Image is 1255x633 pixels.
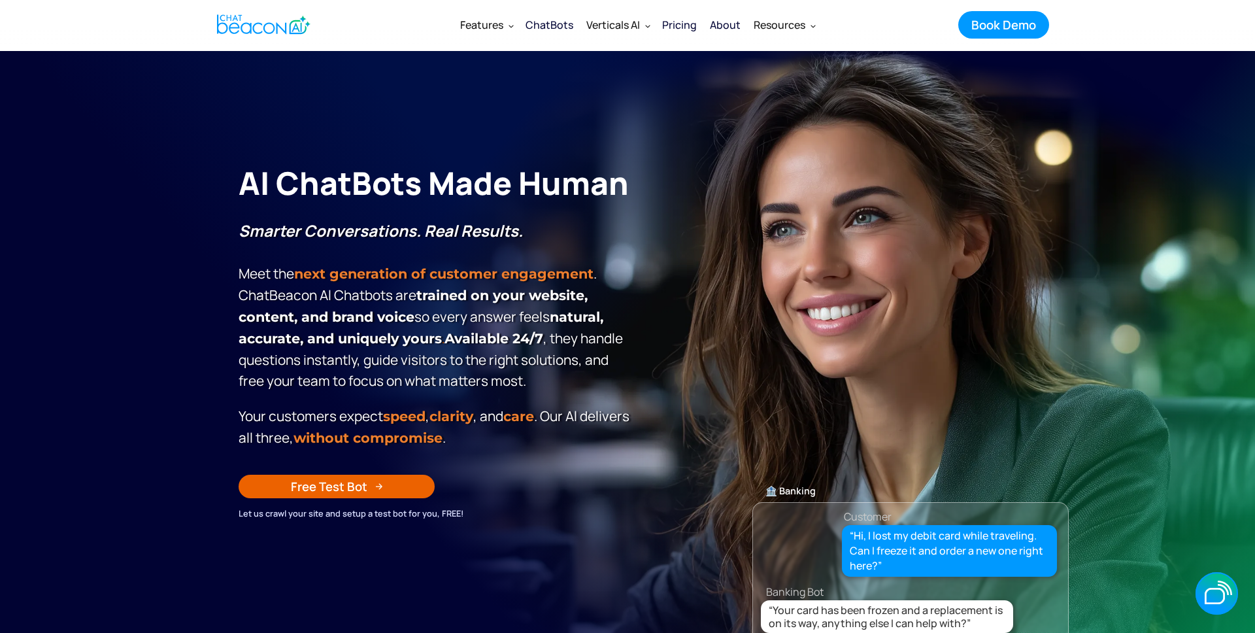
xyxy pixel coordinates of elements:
h1: AI ChatBots Made Human [239,162,634,204]
div: “Hi, I lost my debit card while traveling. Can I freeze it and order a new one right here?” [850,528,1050,574]
div: Resources [747,9,821,41]
a: ChatBots [519,8,580,42]
a: home [206,9,318,41]
div: Let us crawl your site and setup a test bot for you, FREE! [239,506,634,521]
strong: Smarter Conversations. Real Results. [239,220,523,241]
img: Arrow [375,483,383,490]
strong: Available 24/7 [444,330,543,347]
div: Verticals AI [580,9,656,41]
a: About [703,8,747,42]
strong: speed [383,408,426,424]
img: Dropdown [811,23,816,28]
a: Free Test Bot [239,475,435,498]
div: 🏦 Banking [753,482,1068,500]
div: Verticals AI [586,16,640,34]
a: Book Demo [958,11,1049,39]
div: Customer [844,507,892,526]
span: clarity [429,408,473,424]
span: without compromise [293,430,443,446]
div: Free Test Bot [291,478,367,495]
div: Resources [754,16,805,34]
div: Pricing [662,16,697,34]
div: About [710,16,741,34]
div: Features [460,16,503,34]
div: Book Demo [971,16,1036,33]
p: Your customers expect , , and . Our Al delivers all three, . [239,405,634,449]
div: ChatBots [526,16,573,34]
img: Dropdown [645,23,650,28]
strong: next generation of customer engagement [294,265,594,282]
div: Features [454,9,519,41]
img: Dropdown [509,23,514,28]
p: Meet the . ChatBeacon Al Chatbots are so every answer feels , they handle questions instantly, gu... [239,220,634,391]
a: Pricing [656,8,703,42]
span: care [503,408,534,424]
